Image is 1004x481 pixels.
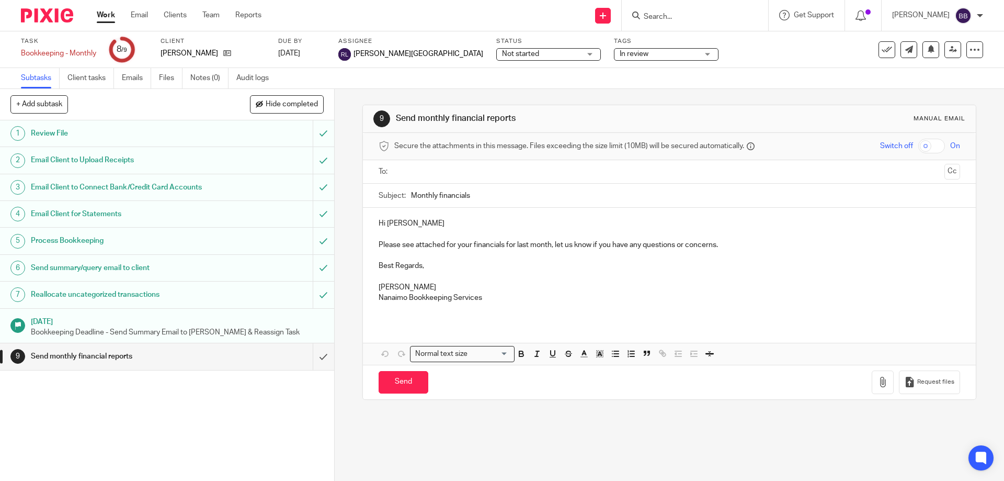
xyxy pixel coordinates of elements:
[31,327,324,338] p: Bookkeeping Deadline - Send Summary Email to [PERSON_NAME] & Reassign Task
[379,261,960,271] p: Best Regards,
[31,180,212,195] h1: Email Client to Connect Bank/Credit Card Accounts
[950,141,960,151] span: On
[614,37,718,46] label: Tags
[353,49,483,59] span: [PERSON_NAME][GEOGRAPHIC_DATA]
[10,153,25,168] div: 2
[131,10,148,20] a: Email
[379,191,406,201] label: Subject:
[794,12,834,19] span: Get Support
[161,37,265,46] label: Client
[413,349,470,360] span: Normal text size
[379,293,960,303] p: Nanaimo Bookkeeping Services
[10,261,25,275] div: 6
[10,126,25,141] div: 1
[31,314,324,327] h1: [DATE]
[31,287,212,303] h1: Reallocate uncategorized transactions
[10,234,25,249] div: 5
[31,206,212,222] h1: Email Client for Statements
[880,141,913,151] span: Switch off
[117,43,127,55] div: 8
[379,282,960,293] p: [PERSON_NAME]
[67,68,114,88] a: Client tasks
[202,10,220,20] a: Team
[159,68,182,88] a: Files
[250,95,324,113] button: Hide completed
[278,50,300,57] span: [DATE]
[278,37,325,46] label: Due by
[21,8,73,23] img: Pixie
[373,110,390,127] div: 9
[235,10,261,20] a: Reports
[643,13,737,22] input: Search
[944,164,960,180] button: Cc
[379,240,960,250] p: Please see attached for your financials for last month, let us know if you have any questions or ...
[914,115,965,123] div: Manual email
[164,10,187,20] a: Clients
[379,218,960,229] p: Hi [PERSON_NAME]
[21,37,96,46] label: Task
[379,166,390,177] label: To:
[266,100,318,109] span: Hide completed
[496,37,601,46] label: Status
[502,50,539,58] span: Not started
[379,371,428,394] input: Send
[338,48,351,61] img: svg%3E
[410,346,515,362] div: Search for option
[31,233,212,249] h1: Process Bookkeeping
[31,126,212,141] h1: Review File
[31,349,212,364] h1: Send monthly financial reports
[338,37,483,46] label: Assignee
[955,7,972,24] img: svg%3E
[899,371,960,394] button: Request files
[236,68,277,88] a: Audit logs
[620,50,648,58] span: In review
[21,48,96,59] div: Bookkeeping - Monthly
[31,152,212,168] h1: Email Client to Upload Receipts
[394,141,744,151] span: Secure the attachments in this message. Files exceeding the size limit (10MB) will be secured aut...
[121,47,127,53] small: /9
[471,349,508,360] input: Search for option
[892,10,950,20] p: [PERSON_NAME]
[161,48,218,59] p: [PERSON_NAME]
[122,68,151,88] a: Emails
[10,180,25,195] div: 3
[10,287,25,302] div: 7
[10,207,25,221] div: 4
[31,260,212,276] h1: Send summary/query email to client
[10,349,25,364] div: 9
[396,113,692,124] h1: Send monthly financial reports
[21,68,60,88] a: Subtasks
[917,378,954,386] span: Request files
[10,95,68,113] button: + Add subtask
[190,68,229,88] a: Notes (0)
[97,10,115,20] a: Work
